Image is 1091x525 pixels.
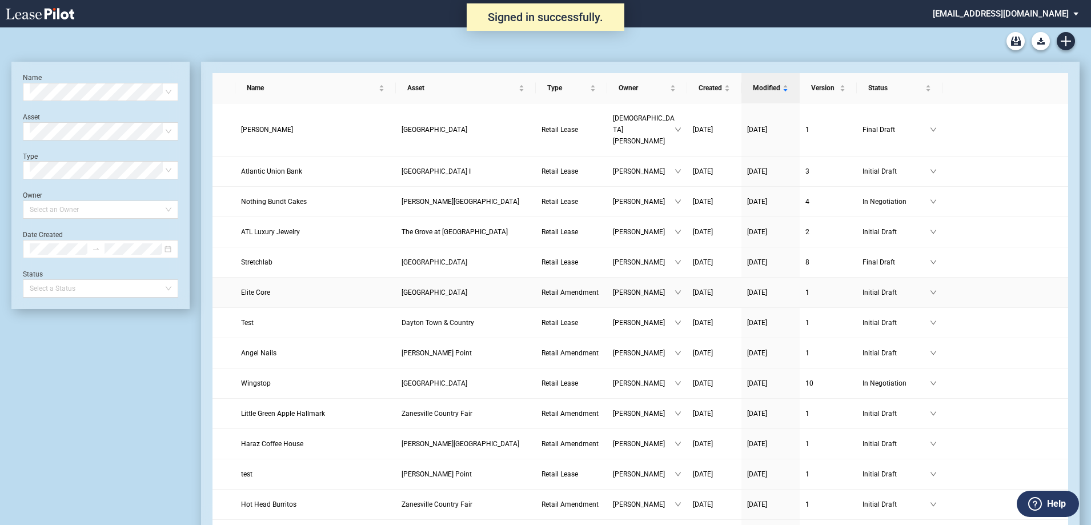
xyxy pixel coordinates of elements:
[542,347,601,359] a: Retail Amendment
[930,229,937,235] span: down
[542,257,601,268] a: Retail Lease
[693,257,736,268] a: [DATE]
[930,289,937,296] span: down
[800,73,857,103] th: Version
[805,196,851,207] a: 4
[747,257,794,268] a: [DATE]
[675,501,681,508] span: down
[402,408,530,419] a: Zanesville Country Fair
[747,349,767,357] span: [DATE]
[693,196,736,207] a: [DATE]
[805,349,809,357] span: 1
[930,198,937,205] span: down
[675,168,681,175] span: down
[235,73,396,103] th: Name
[805,126,809,134] span: 1
[241,288,270,296] span: Elite Core
[747,226,794,238] a: [DATE]
[747,499,794,510] a: [DATE]
[542,258,578,266] span: Retail Lease
[693,470,713,478] span: [DATE]
[542,166,601,177] a: Retail Lease
[930,501,937,508] span: down
[607,73,687,103] th: Owner
[402,167,471,175] span: Park West Village I
[747,468,794,480] a: [DATE]
[693,317,736,328] a: [DATE]
[805,468,851,480] a: 1
[241,196,390,207] a: Nothing Bundt Cakes
[747,317,794,328] a: [DATE]
[402,124,530,135] a: [GEOGRAPHIC_DATA]
[805,499,851,510] a: 1
[241,379,271,387] span: Wingstop
[930,380,937,387] span: down
[613,378,675,389] span: [PERSON_NAME]
[241,319,254,327] span: Test
[402,319,474,327] span: Dayton Town & Country
[542,198,578,206] span: Retail Lease
[241,438,390,450] a: Haraz Coffee House
[241,470,252,478] span: test
[805,228,809,236] span: 2
[805,379,813,387] span: 10
[805,167,809,175] span: 3
[241,499,390,510] a: Hot Head Burritos
[23,113,40,121] label: Asset
[241,124,390,135] a: [PERSON_NAME]
[693,410,713,418] span: [DATE]
[693,349,713,357] span: [DATE]
[805,287,851,298] a: 1
[930,440,937,447] span: down
[613,408,675,419] span: [PERSON_NAME]
[930,168,937,175] span: down
[693,408,736,419] a: [DATE]
[693,347,736,359] a: [DATE]
[747,319,767,327] span: [DATE]
[542,317,601,328] a: Retail Lease
[747,196,794,207] a: [DATE]
[542,228,578,236] span: Retail Lease
[542,226,601,238] a: Retail Lease
[1006,32,1025,50] a: Archive
[693,228,713,236] span: [DATE]
[542,470,578,478] span: Retail Lease
[675,440,681,447] span: down
[402,258,467,266] span: StoneRidge Plaza
[402,378,530,389] a: [GEOGRAPHIC_DATA]
[805,347,851,359] a: 1
[693,287,736,298] a: [DATE]
[613,287,675,298] span: [PERSON_NAME]
[402,126,467,134] span: Park West Village III
[241,317,390,328] a: Test
[402,500,472,508] span: Zanesville Country Fair
[693,258,713,266] span: [DATE]
[693,440,713,448] span: [DATE]
[613,499,675,510] span: [PERSON_NAME]
[693,124,736,135] a: [DATE]
[402,438,530,450] a: [PERSON_NAME][GEOGRAPHIC_DATA]
[542,287,601,298] a: Retail Amendment
[693,468,736,480] a: [DATE]
[542,499,601,510] a: Retail Amendment
[675,289,681,296] span: down
[747,347,794,359] a: [DATE]
[1057,32,1075,50] a: Create new document
[402,166,530,177] a: [GEOGRAPHIC_DATA] I
[23,270,43,278] label: Status
[930,126,937,133] span: down
[863,499,930,510] span: Initial Draft
[675,380,681,387] span: down
[1032,32,1050,50] button: Download Blank Form
[747,166,794,177] a: [DATE]
[241,258,272,266] span: Stretchlab
[241,378,390,389] a: Wingstop
[1047,496,1066,511] label: Help
[747,500,767,508] span: [DATE]
[687,73,741,103] th: Created
[747,288,767,296] span: [DATE]
[805,500,809,508] span: 1
[753,82,780,94] span: Modified
[613,113,675,147] span: [DEMOGRAPHIC_DATA][PERSON_NAME]
[863,347,930,359] span: Initial Draft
